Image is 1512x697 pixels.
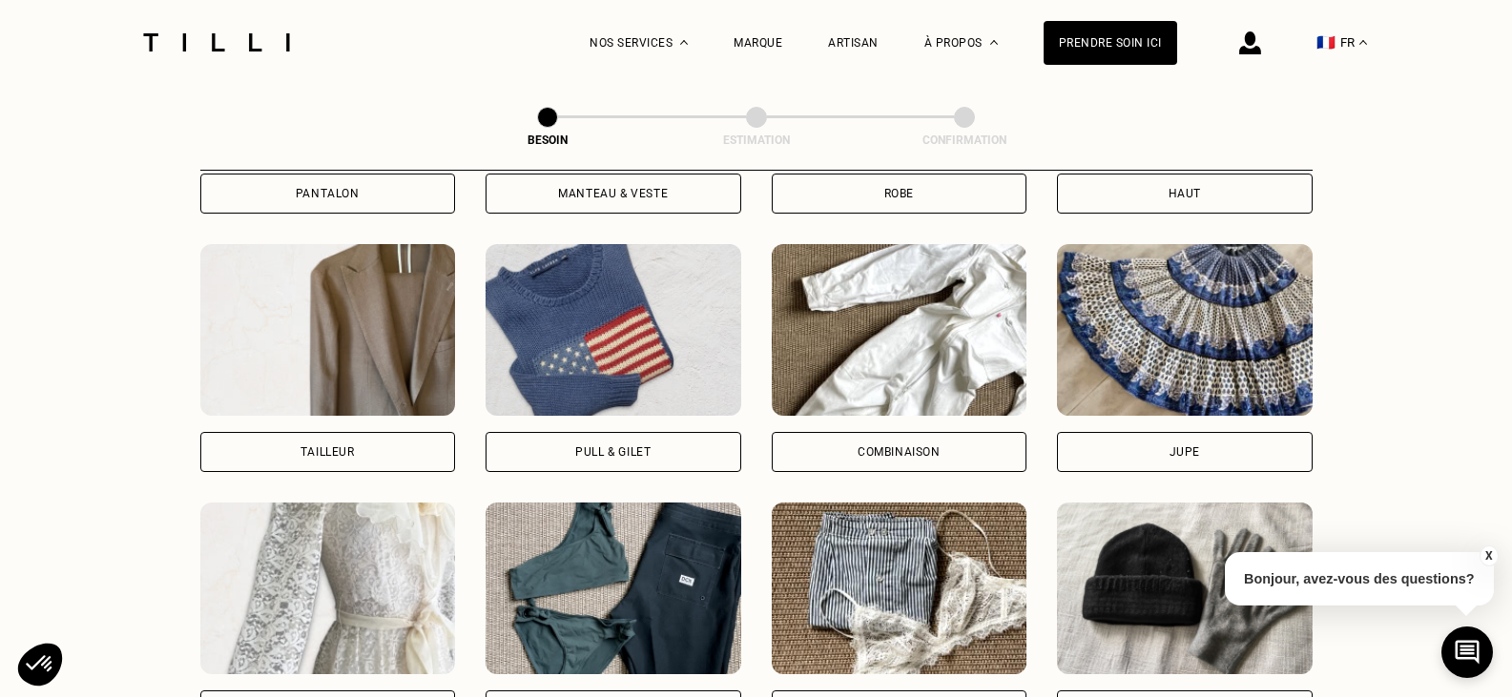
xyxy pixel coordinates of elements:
img: Menu déroulant à propos [990,40,998,45]
div: Haut [1169,188,1201,199]
img: Logo du service de couturière Tilli [136,33,297,51]
img: Tilli retouche votre Combinaison [772,244,1027,416]
img: Tilli retouche votre Jupe [1057,244,1313,416]
img: Tilli retouche votre Maillot de bain [486,502,741,674]
img: icône connexion [1239,31,1261,54]
a: Artisan [828,36,879,50]
div: Besoin [452,133,643,147]
img: menu déroulant [1359,40,1367,45]
img: Tilli retouche votre Tailleur [200,244,456,416]
img: Tilli retouche votre Robe de mariée [200,502,456,674]
img: Menu déroulant [680,40,688,45]
img: Tilli retouche votre Accessoires [1057,502,1313,674]
div: Tailleur [300,446,355,458]
span: 🇫🇷 [1316,33,1336,51]
div: Estimation [661,133,852,147]
div: Pull & gilet [575,446,651,458]
div: Jupe [1170,446,1200,458]
a: Marque [734,36,782,50]
div: Confirmation [869,133,1060,147]
div: Pantalon [296,188,360,199]
img: Tilli retouche votre Lingerie [772,502,1027,674]
button: X [1479,545,1498,566]
p: Bonjour, avez-vous des questions? [1225,552,1494,605]
a: Prendre soin ici [1044,21,1177,65]
img: Tilli retouche votre Pull & gilet [486,244,741,416]
div: Combinaison [858,446,941,458]
div: Robe [884,188,914,199]
div: Manteau & Veste [558,188,668,199]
